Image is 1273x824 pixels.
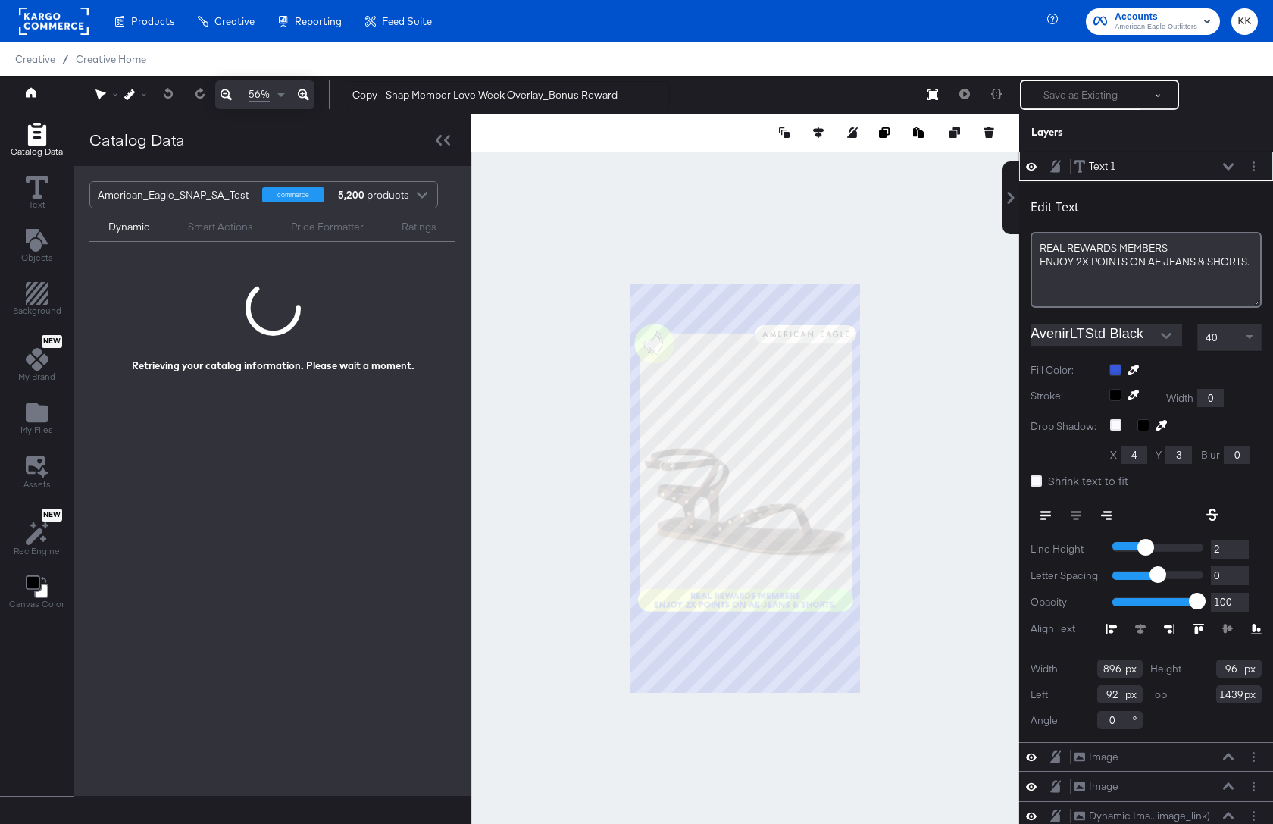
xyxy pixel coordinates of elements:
[17,172,58,215] button: Text
[1040,255,1250,268] span: ENJOY 2X POINTS ON AE JEANS & SHORTS.
[11,398,62,441] button: Add Files
[12,225,62,268] button: Add Text
[1206,331,1218,344] span: 40
[1074,158,1117,174] button: Text 1
[2,119,72,162] button: Add Rectangle
[23,478,51,490] span: Assets
[336,182,381,208] div: products
[291,220,364,234] div: Price Formatter
[131,15,174,27] span: Products
[9,332,64,388] button: NewMy Brand
[262,187,324,202] div: commerce
[1040,241,1168,255] span: REAL REWARDS MEMBERS
[89,129,185,151] div: Catalog Data
[1150,688,1167,702] label: Top
[14,545,60,557] span: Rec Engine
[1237,13,1252,30] span: KK
[1246,808,1262,824] button: Layer Options
[1115,21,1197,33] span: American Eagle Outfitters
[1089,159,1116,174] div: Text 1
[4,279,70,322] button: Add Rectangle
[249,87,270,102] span: 56%
[1031,199,1079,215] div: Edit Text
[1086,8,1220,35] button: AccountsAmerican Eagle Outfitters
[132,359,414,373] div: Retrieving your catalog information. Please wait a moment.
[1246,779,1262,794] button: Layer Options
[108,220,150,234] div: Dynamic
[1031,389,1098,407] label: Stroke:
[1156,448,1162,462] label: Y
[1031,713,1058,728] label: Angle
[1089,809,1210,823] div: Dynamic Ima...image_link)
[1074,749,1119,765] button: Image
[1031,595,1101,609] label: Opacity
[42,510,62,520] span: New
[1048,473,1128,488] span: Shrink text to fit
[1089,779,1118,794] div: Image
[1031,125,1186,139] div: Layers
[21,252,53,264] span: Objects
[879,125,894,140] button: Copy image
[1201,448,1220,462] label: Blur
[295,15,342,27] span: Reporting
[1031,569,1101,583] label: Letter Spacing
[1110,448,1117,462] label: X
[913,127,924,138] svg: Paste image
[1074,808,1211,824] button: Dynamic Ima...image_link)
[98,182,251,208] div: American_Eagle_SNAP_SA_Test
[1031,419,1099,434] label: Drop Shadow:
[1115,9,1197,25] span: Accounts
[1246,749,1262,765] button: Layer Options
[42,337,62,346] span: New
[913,125,928,140] button: Paste image
[188,220,253,234] div: Smart Actions
[18,371,55,383] span: My Brand
[1155,324,1178,347] button: Open
[20,424,53,436] span: My Files
[1031,662,1058,676] label: Width
[14,451,60,495] button: Assets
[29,199,45,211] span: Text
[1031,688,1048,702] label: Left
[382,15,432,27] span: Feed Suite
[879,127,890,138] svg: Copy image
[15,53,55,65] span: Creative
[1074,779,1119,794] button: Image
[336,182,367,208] strong: 5,200
[11,146,63,158] span: Catalog Data
[1166,391,1193,406] label: Width
[5,505,69,562] button: NewRec Engine
[1031,542,1101,556] label: Line Height
[1231,8,1258,35] button: KK
[214,15,255,27] span: Creative
[76,53,146,65] a: Creative Home
[1031,363,1098,378] label: Fill Color:
[9,598,64,610] span: Canvas Color
[13,305,61,317] span: Background
[1246,158,1262,174] button: Layer Options
[402,220,436,234] div: Ratings
[1150,662,1181,676] label: Height
[55,53,76,65] span: /
[1089,750,1118,764] div: Image
[1031,622,1106,636] label: Align Text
